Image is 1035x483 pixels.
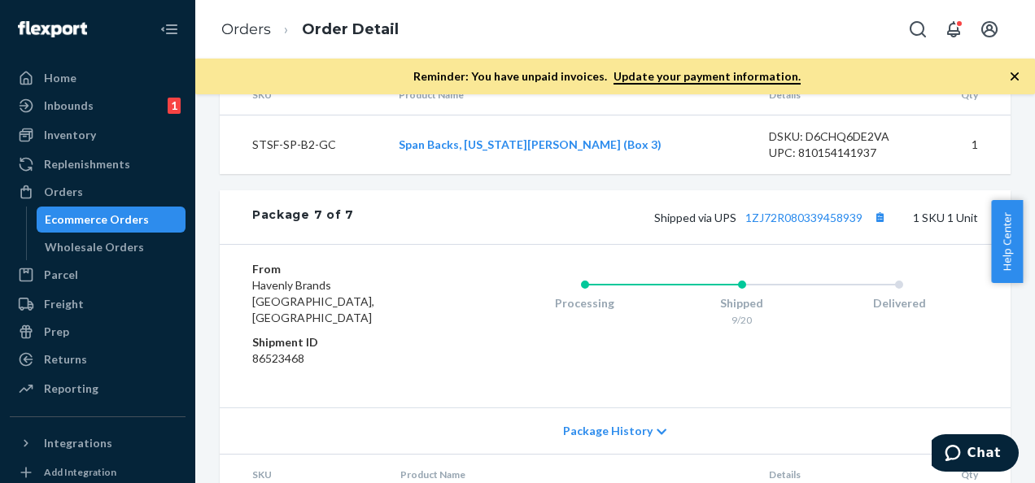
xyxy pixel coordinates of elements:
button: Open Search Box [902,13,934,46]
button: Help Center [991,200,1023,283]
dt: From [252,261,441,277]
div: Delivered [821,295,978,311]
td: 1 [930,115,1011,174]
dt: Shipment ID [252,334,441,350]
td: STSF-SP-B2-GC [220,115,386,174]
a: Prep [10,319,186,345]
a: Orders [221,20,271,38]
a: 1ZJ72R080339458939 [745,211,862,224]
a: Span Backs, [US_STATE][PERSON_NAME] (Box 3) [399,137,662,151]
th: Qty [930,75,1011,115]
div: Prep [44,324,69,340]
div: UPC: 810154141937 [769,145,917,161]
a: Order Detail [302,20,399,38]
button: Integrations [10,430,186,456]
div: Returns [44,351,87,368]
button: Close Navigation [153,13,186,46]
div: 1 [168,98,181,114]
img: Flexport logo [18,21,87,37]
a: Home [10,65,186,91]
span: Havenly Brands [GEOGRAPHIC_DATA], [GEOGRAPHIC_DATA] [252,278,374,324]
div: Freight [44,296,84,312]
div: Inbounds [44,98,94,114]
button: Open notifications [937,13,970,46]
div: Integrations [44,435,112,451]
a: Ecommerce Orders [37,207,186,233]
div: Replenishments [44,156,130,172]
div: Inventory [44,127,96,143]
div: 9/20 [663,313,820,327]
a: Freight [10,291,186,317]
div: 1 SKU 1 Unit [354,207,978,228]
th: Details [756,75,930,115]
a: Add Integration [10,463,186,482]
button: Copy tracking number [869,207,890,228]
div: Add Integration [44,465,116,479]
div: Parcel [44,267,78,283]
span: Shipped via UPS [654,211,890,224]
th: Product Name [386,75,756,115]
div: DSKU: D6CHQ6DE2VA [769,128,917,145]
div: Reporting [44,381,98,397]
ol: breadcrumbs [208,6,412,54]
iframe: Opens a widget where you can chat to one of our agents [932,434,1019,475]
div: Package 7 of 7 [252,207,354,228]
a: Parcel [10,262,186,288]
a: Orders [10,179,186,205]
button: Open account menu [973,13,1006,46]
a: Wholesale Orders [37,234,186,260]
a: Inbounds1 [10,93,186,119]
a: Reporting [10,376,186,402]
span: Package History [563,423,653,439]
div: Home [44,70,76,86]
div: Shipped [663,295,820,311]
div: Orders [44,184,83,200]
div: Ecommerce Orders [45,211,149,228]
a: Update your payment information. [614,69,801,85]
div: Processing [506,295,663,311]
a: Returns [10,346,186,372]
p: Reminder: You have unpaid invoices. [413,68,801,85]
a: Inventory [10,122,186,148]
dd: 86523468 [252,350,441,367]
th: SKU [220,75,386,115]
a: Replenishments [10,151,186,177]
div: Wholesale Orders [45,239,144,255]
